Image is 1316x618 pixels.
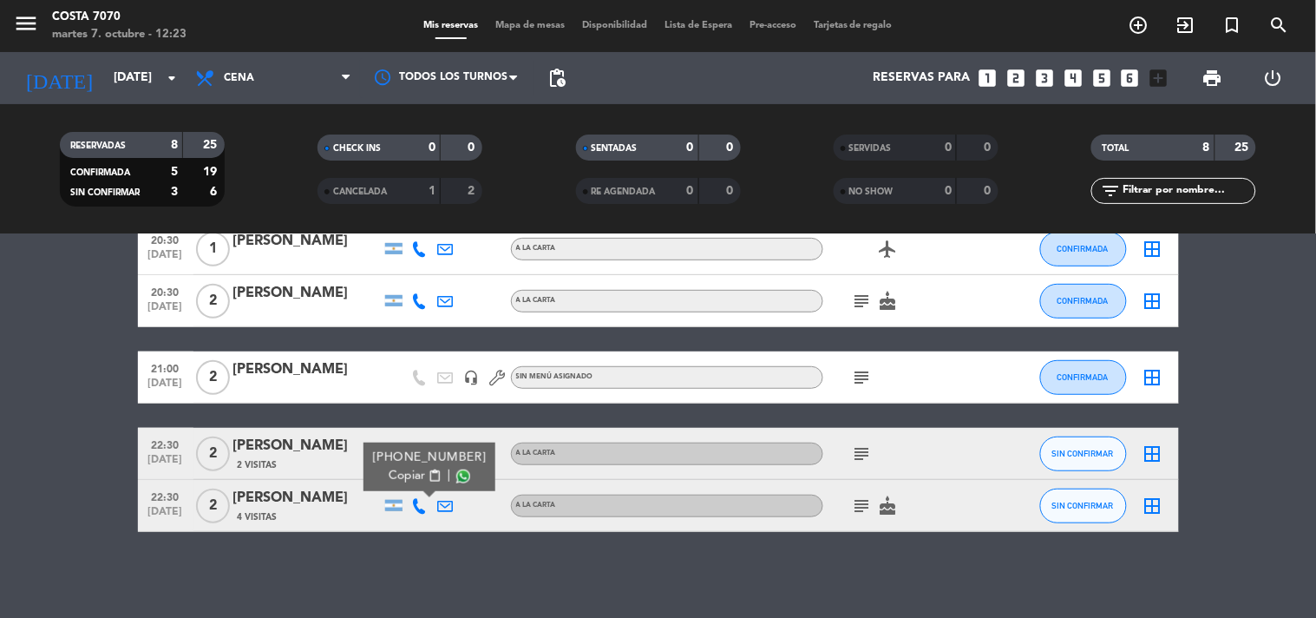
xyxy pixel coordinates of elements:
strong: 0 [726,141,737,154]
span: CONFIRMADA [1057,372,1109,382]
span: 22:30 [144,434,187,454]
span: [DATE] [144,301,187,321]
div: [PERSON_NAME] [233,282,381,305]
i: menu [13,10,39,36]
i: subject [852,367,873,388]
div: martes 7. octubre - 12:23 [52,26,187,43]
strong: 5 [171,166,178,178]
strong: 0 [687,185,694,197]
strong: 19 [203,166,220,178]
i: border_all [1142,239,1163,260]
strong: 0 [984,141,994,154]
i: headset_mic [464,370,480,385]
i: airplanemode_active [878,239,899,260]
span: 2 [196,437,230,471]
div: [PERSON_NAME] [233,435,381,457]
span: pending_actions [547,68,567,89]
button: menu [13,10,39,43]
span: Pre-acceso [741,21,805,30]
span: TOTAL [1102,144,1129,153]
span: A LA CARTA [516,450,556,457]
i: add_box [1148,67,1170,89]
i: subject [852,496,873,516]
button: SIN CONFIRMAR [1040,489,1127,523]
span: Mapa de mesas [487,21,573,30]
button: Copiarcontent_paste [389,467,442,485]
div: [PERSON_NAME] [233,230,381,253]
i: power_settings_new [1262,68,1283,89]
span: [DATE] [144,378,187,398]
strong: 3 [171,186,178,198]
span: [DATE] [144,506,187,526]
i: looks_5 [1090,67,1113,89]
span: 22:30 [144,486,187,506]
i: looks_3 [1033,67,1056,89]
span: 20:30 [144,281,187,301]
strong: 0 [984,185,994,197]
span: Cena [224,72,254,84]
span: | [447,467,450,485]
i: arrow_drop_down [161,68,182,89]
i: looks_4 [1062,67,1084,89]
span: print [1202,68,1223,89]
span: SIN CONFIRMAR [70,188,140,197]
span: Lista de Espera [656,21,741,30]
i: looks_6 [1119,67,1142,89]
i: subject [852,291,873,312]
i: add_circle_outline [1129,15,1149,36]
span: SERVIDAS [849,144,892,153]
strong: 8 [171,139,178,151]
i: looks_two [1005,67,1027,89]
span: Sin menú asignado [516,373,593,380]
input: Filtrar por nombre... [1121,181,1255,201]
div: [PHONE_NUMBER] [372,449,486,467]
i: border_all [1142,496,1163,516]
i: subject [852,444,873,464]
span: Disponibilidad [573,21,656,30]
span: Copiar [389,467,425,485]
strong: 0 [468,141,479,154]
strong: 0 [945,141,952,154]
span: Reservas para [873,71,970,85]
strong: 6 [210,186,220,198]
button: SIN CONFIRMAR [1040,437,1127,471]
span: RESERVADAS [70,141,126,150]
span: NO SHOW [849,187,894,196]
strong: 0 [687,141,694,154]
span: SENTADAS [592,144,638,153]
strong: 1 [429,185,435,197]
div: LOG OUT [1243,52,1303,104]
strong: 0 [726,185,737,197]
i: border_all [1142,444,1163,464]
span: CONFIRMADA [1057,244,1109,253]
span: Mis reservas [415,21,487,30]
span: CANCELADA [333,187,387,196]
span: Tarjetas de regalo [805,21,901,30]
i: border_all [1142,291,1163,312]
span: 2 Visitas [238,458,278,472]
span: A LA CARTA [516,297,556,304]
div: Costa 7070 [52,9,187,26]
strong: 25 [1235,141,1253,154]
span: A LA CARTA [516,245,556,252]
strong: 0 [945,185,952,197]
span: 21:00 [144,358,187,378]
div: [PERSON_NAME] [233,358,381,381]
span: 20:30 [144,229,187,249]
span: 2 [196,284,230,319]
strong: 25 [203,139,220,151]
i: cake [878,291,899,312]
span: SIN CONFIRMAR [1052,501,1114,510]
span: CHECK INS [333,144,381,153]
span: CONFIRMADA [1057,296,1109,306]
i: turned_in_not [1222,15,1243,36]
span: 2 [196,489,230,523]
i: filter_list [1100,181,1121,201]
span: [DATE] [144,249,187,269]
i: exit_to_app [1175,15,1196,36]
i: looks_one [976,67,998,89]
button: CONFIRMADA [1040,284,1127,319]
span: content_paste [428,470,441,483]
i: search [1269,15,1290,36]
span: SIN CONFIRMAR [1052,449,1114,458]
